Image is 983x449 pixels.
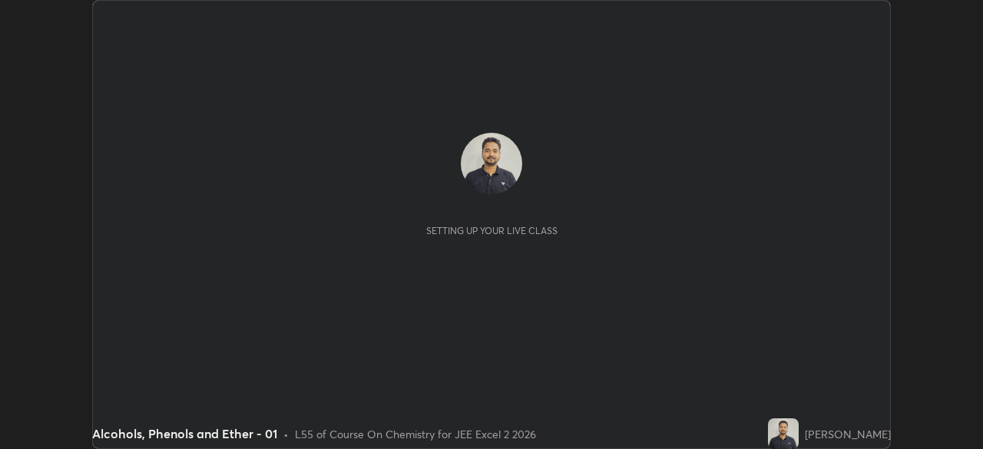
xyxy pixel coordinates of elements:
[805,426,891,442] div: [PERSON_NAME]
[426,225,558,236] div: Setting up your live class
[283,426,289,442] div: •
[295,426,536,442] div: L55 of Course On Chemistry for JEE Excel 2 2026
[768,418,799,449] img: 81071b17b0dd4859a2b07f88cb3d53bb.jpg
[461,133,522,194] img: 81071b17b0dd4859a2b07f88cb3d53bb.jpg
[92,424,277,443] div: Alcohols, Phenols and Ether - 01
